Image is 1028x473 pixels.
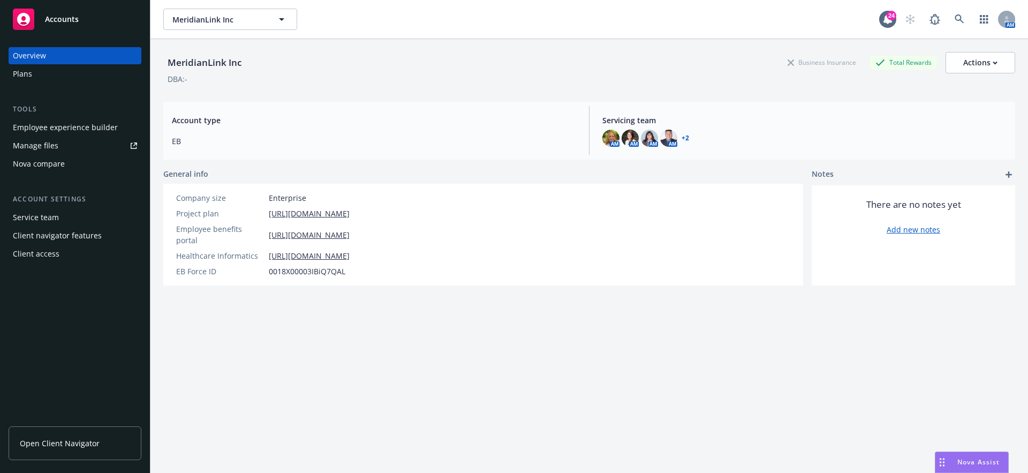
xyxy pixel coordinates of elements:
div: EB Force ID [176,266,264,277]
span: 0018X00003IBiQ7QAL [269,266,345,277]
div: Actions [963,52,997,73]
img: photo [641,130,658,147]
button: Nova Assist [935,452,1009,473]
span: General info [163,168,208,179]
div: Manage files [13,137,58,154]
a: Client access [9,245,141,262]
div: DBA: - [168,73,187,85]
a: Switch app [973,9,995,30]
span: Notes [812,168,834,181]
div: Plans [13,65,32,82]
img: photo [622,130,639,147]
a: Manage files [9,137,141,154]
span: Nova Assist [957,457,1000,467]
div: Total Rewards [870,56,937,69]
span: EB [172,136,576,147]
span: Open Client Navigator [20,438,100,449]
div: Business Insurance [782,56,861,69]
button: MeridianLink Inc [163,9,297,30]
a: Add new notes [887,224,940,235]
a: Report a Bug [924,9,946,30]
span: Enterprise [269,192,306,204]
span: Accounts [45,15,79,24]
a: Accounts [9,4,141,34]
div: MeridianLink Inc [163,56,246,70]
a: +2 [682,135,689,141]
div: Nova compare [13,155,65,172]
img: photo [602,130,619,147]
a: Plans [9,65,141,82]
a: Service team [9,209,141,226]
span: Servicing team [602,115,1007,126]
a: Nova compare [9,155,141,172]
span: Account type [172,115,576,126]
a: Employee experience builder [9,119,141,136]
a: Search [949,9,970,30]
a: add [1002,168,1015,181]
a: Start snowing [899,9,921,30]
a: [URL][DOMAIN_NAME] [269,208,350,219]
div: Project plan [176,208,264,219]
span: MeridianLink Inc [172,14,265,25]
div: Client access [13,245,59,262]
div: Overview [13,47,46,64]
div: Healthcare Informatics [176,250,264,261]
button: Actions [946,52,1015,73]
a: Client navigator features [9,227,141,244]
div: Client navigator features [13,227,102,244]
div: Company size [176,192,264,204]
a: [URL][DOMAIN_NAME] [269,229,350,241]
a: [URL][DOMAIN_NAME] [269,250,350,261]
div: Employee benefits portal [176,223,264,246]
div: Service team [13,209,59,226]
span: There are no notes yet [866,198,961,211]
img: photo [660,130,677,147]
div: Drag to move [935,452,949,472]
div: Account settings [9,194,141,205]
div: Employee experience builder [13,119,118,136]
div: Tools [9,104,141,115]
div: 24 [887,11,896,20]
a: Overview [9,47,141,64]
